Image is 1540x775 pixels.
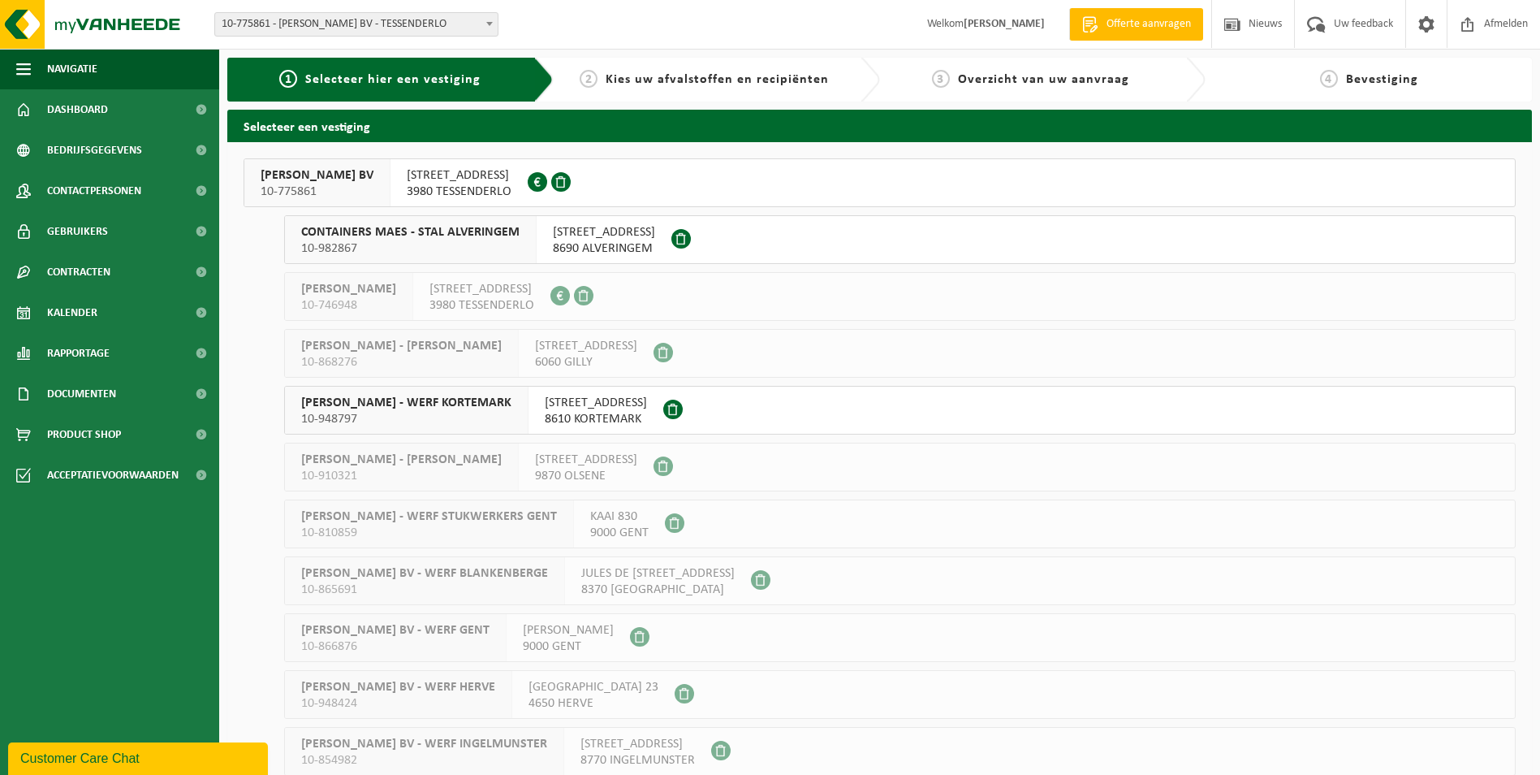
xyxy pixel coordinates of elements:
[47,374,116,414] span: Documenten
[535,452,637,468] span: [STREET_ADDRESS]
[301,736,547,752] span: [PERSON_NAME] BV - WERF INGELMUNSTER
[284,215,1516,264] button: CONTAINERS MAES - STAL ALVERINGEM 10-982867 [STREET_ADDRESS]8690 ALVERINGEM
[301,240,520,257] span: 10-982867
[301,452,502,468] span: [PERSON_NAME] - [PERSON_NAME]
[47,130,142,171] span: Bedrijfsgegevens
[301,639,490,655] span: 10-866876
[545,395,647,411] span: [STREET_ADDRESS]
[580,70,597,88] span: 2
[301,509,557,525] span: [PERSON_NAME] - WERF STUKWERKERS GENT
[214,12,498,37] span: 10-775861 - YVES MAES BV - TESSENDERLO
[580,752,695,769] span: 8770 INGELMUNSTER
[301,752,547,769] span: 10-854982
[553,240,655,257] span: 8690 ALVERINGEM
[301,411,511,427] span: 10-948797
[301,679,495,695] span: [PERSON_NAME] BV - WERF HERVE
[47,333,110,374] span: Rapportage
[301,582,548,598] span: 10-865691
[261,184,373,200] span: 10-775861
[279,70,297,88] span: 1
[528,679,658,695] span: [GEOGRAPHIC_DATA] 23
[429,281,534,297] span: [STREET_ADDRESS]
[606,73,829,86] span: Kies uw afvalstoffen en recipiënten
[301,622,490,639] span: [PERSON_NAME] BV - WERF GENT
[301,224,520,240] span: CONTAINERS MAES - STAL ALVERINGEM
[545,411,647,427] span: 8610 KORTEMARK
[535,354,637,370] span: 6060 GILLY
[1102,16,1195,32] span: Offerte aanvragen
[301,525,557,541] span: 10-810859
[215,13,498,36] span: 10-775861 - YVES MAES BV - TESSENDERLO
[244,158,1516,207] button: [PERSON_NAME] BV 10-775861 [STREET_ADDRESS]3980 TESSENDERLO
[535,468,637,484] span: 9870 OLSENE
[429,297,534,314] span: 3980 TESSENDERLO
[407,184,511,200] span: 3980 TESSENDERLO
[523,639,614,655] span: 9000 GENT
[301,395,511,411] span: [PERSON_NAME] - WERF KORTEMARK
[523,622,614,639] span: [PERSON_NAME]
[301,565,548,582] span: [PERSON_NAME] BV - WERF BLANKENBERGE
[47,252,110,292] span: Contracten
[284,386,1516,435] button: [PERSON_NAME] - WERF KORTEMARK 10-948797 [STREET_ADDRESS]8610 KORTEMARK
[301,297,396,314] span: 10-746948
[1346,73,1418,86] span: Bevestiging
[47,414,121,455] span: Product Shop
[47,292,97,333] span: Kalender
[581,582,735,598] span: 8370 [GEOGRAPHIC_DATA]
[553,224,655,240] span: [STREET_ADDRESS]
[301,468,502,484] span: 10-910321
[580,736,695,752] span: [STREET_ADDRESS]
[47,89,108,130] span: Dashboard
[964,18,1045,30] strong: [PERSON_NAME]
[47,211,108,252] span: Gebruikers
[528,695,658,712] span: 4650 HERVE
[301,281,396,297] span: [PERSON_NAME]
[590,525,649,541] span: 9000 GENT
[47,49,97,89] span: Navigatie
[1320,70,1338,88] span: 4
[301,695,495,712] span: 10-948424
[590,509,649,525] span: KAAI 830
[301,338,502,354] span: [PERSON_NAME] - [PERSON_NAME]
[8,739,271,775] iframe: chat widget
[47,455,179,496] span: Acceptatievoorwaarden
[305,73,481,86] span: Selecteer hier een vestiging
[581,565,735,582] span: JULES DE [STREET_ADDRESS]
[301,354,502,370] span: 10-868276
[535,338,637,354] span: [STREET_ADDRESS]
[932,70,950,88] span: 3
[261,167,373,184] span: [PERSON_NAME] BV
[407,167,511,184] span: [STREET_ADDRESS]
[227,110,1532,141] h2: Selecteer een vestiging
[958,73,1129,86] span: Overzicht van uw aanvraag
[47,171,141,211] span: Contactpersonen
[1069,8,1203,41] a: Offerte aanvragen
